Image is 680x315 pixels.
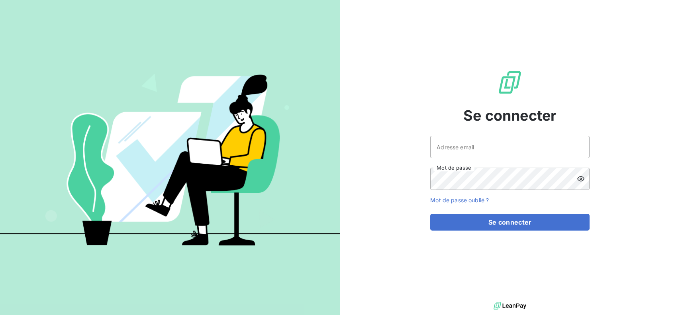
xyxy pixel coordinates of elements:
[494,300,526,312] img: logo
[463,105,557,126] span: Se connecter
[497,70,523,95] img: Logo LeanPay
[430,214,590,231] button: Se connecter
[430,197,489,203] a: Mot de passe oublié ?
[430,136,590,158] input: placeholder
